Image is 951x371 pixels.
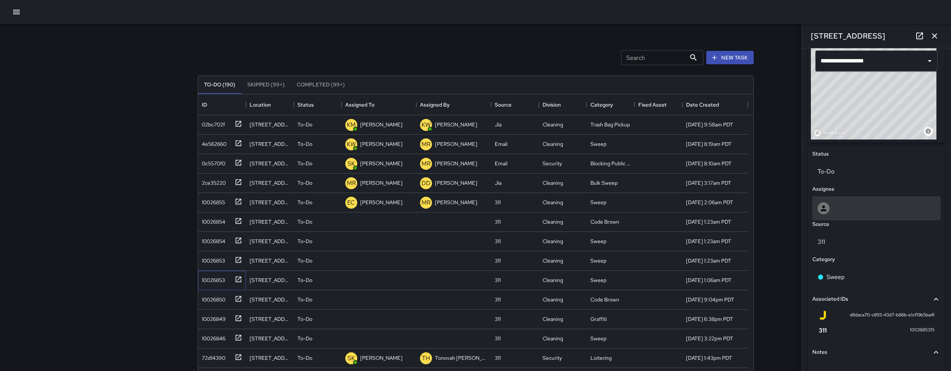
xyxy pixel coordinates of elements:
button: Completed (99+) [291,76,351,94]
div: Source [495,94,512,115]
p: To-Do [297,354,312,362]
div: Sweep [590,237,606,245]
div: 311 [495,335,501,342]
p: [PERSON_NAME] [360,354,402,362]
div: Jia [495,179,501,187]
div: Security [543,354,562,362]
p: MR [422,198,430,207]
p: To-Do [297,335,312,342]
div: 10026854 [199,215,225,226]
p: To-Do [297,199,312,206]
p: [PERSON_NAME] [435,121,477,128]
div: Sweep [590,257,606,264]
div: Assigned To [345,94,374,115]
div: 9/26/2025, 1:43pm PDT [686,354,732,362]
p: [PERSON_NAME] [435,199,477,206]
div: Cleaning [543,276,563,284]
div: 9/26/2025, 3:22pm PDT [686,335,733,342]
p: [PERSON_NAME] [360,160,402,167]
div: Fixed Asset [634,94,682,115]
p: To-Do [297,257,312,264]
div: Cleaning [543,121,563,128]
div: 72d14390 [199,351,225,362]
div: 10026855 [199,196,225,206]
button: Skipped (99+) [241,76,291,94]
div: Assigned To [342,94,416,115]
div: 10026850 [199,293,225,303]
p: To-Do [297,121,312,128]
div: 9/27/2025, 1:23am PDT [686,237,731,245]
div: 1218 Folsom Street [250,199,290,206]
div: 10026849 [199,312,226,323]
div: Location [246,94,294,115]
div: Loitering [590,354,612,362]
div: Sweep [590,199,606,206]
div: Status [297,94,314,115]
div: 195 Division Street [250,335,290,342]
p: [PERSON_NAME] [435,140,477,148]
div: 1001 Brannan Street [250,315,290,323]
div: Source [491,94,539,115]
div: 246 Shipley Street [250,160,290,167]
div: 9/27/2025, 1:06am PDT [686,276,732,284]
div: Fixed Asset [638,94,667,115]
p: To-Do [297,237,312,245]
p: [PERSON_NAME] [435,160,477,167]
div: 21 Columbia Square Street [250,121,290,128]
div: Code Brown [590,296,619,303]
div: 9/27/2025, 9:58am PDT [686,121,733,128]
div: Location [250,94,271,115]
div: 599 8th Street [250,296,290,303]
div: 0c5570f0 [199,157,225,167]
p: SK [348,354,355,363]
div: 9/26/2025, 9:04pm PDT [686,296,734,303]
button: New Task [706,51,754,65]
div: Assigned By [420,94,450,115]
div: Cleaning [543,335,563,342]
p: KW [422,120,430,129]
div: 9/26/2025, 6:38pm PDT [686,315,733,323]
div: 311 [495,218,501,226]
div: 311 [495,296,501,303]
p: [PERSON_NAME] [360,199,402,206]
p: [PERSON_NAME] [360,179,402,187]
p: TH [422,354,430,363]
div: Division [543,94,561,115]
div: Date Created [682,94,748,115]
div: Category [590,94,613,115]
p: To-Do [297,179,312,187]
div: ID [202,94,207,115]
div: Security [543,160,562,167]
p: [PERSON_NAME] [360,140,402,148]
div: 10026846 [199,332,225,342]
p: To-Do [297,276,312,284]
div: 10026854 [199,234,225,245]
div: 9/27/2025, 3:17am PDT [686,179,731,187]
div: Jia [495,121,501,128]
p: EC [347,198,355,207]
p: KW [347,140,356,149]
div: 02bc702f [199,118,225,128]
div: Cleaning [543,140,563,148]
div: 230 8th Street [250,237,290,245]
div: Assigned By [416,94,491,115]
div: Cleaning [543,199,563,206]
div: 311 [495,315,501,323]
div: 311 [495,276,501,284]
p: SK [348,159,355,168]
div: Status [294,94,342,115]
p: To-Do [297,218,312,226]
div: 82 Harriet Street [250,354,290,362]
p: MR [422,159,430,168]
div: 10026853 [199,254,225,264]
div: 311 [495,257,501,264]
div: Cleaning [543,296,563,303]
p: MR [422,140,430,149]
div: Email [495,140,507,148]
button: To-Do (190) [198,76,241,94]
div: Date Created [686,94,719,115]
div: 311 [495,354,501,362]
div: Cleaning [543,237,563,245]
div: Cleaning [543,257,563,264]
div: Graffiti [590,315,607,323]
